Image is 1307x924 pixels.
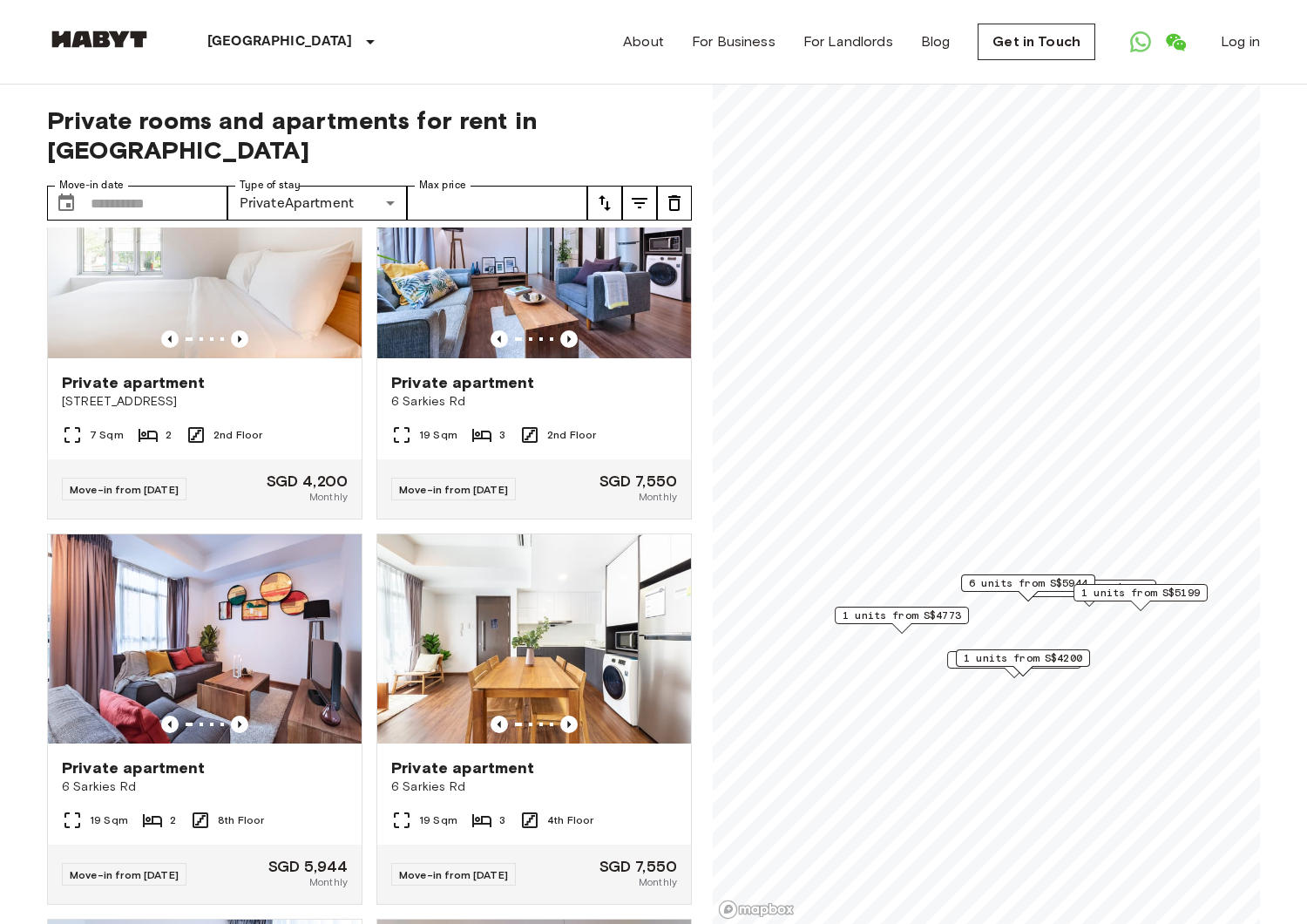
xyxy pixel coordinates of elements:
span: Private rooms and apartments for rent in [GEOGRAPHIC_DATA] [47,105,692,165]
span: 19 Sqm [419,812,457,828]
img: Marketing picture of unit SG-01-002-013-01 [48,534,362,744]
span: Private apartment [62,372,206,393]
span: 7 Sqm [90,427,124,443]
a: Mapbox logo [718,900,795,920]
span: SGD 7,550 [599,473,677,489]
img: Habyt [47,31,152,48]
span: 6 units from S$5944 [969,575,1087,591]
span: Move-in from [DATE] [70,483,179,496]
div: Map marker [1022,580,1156,607]
div: Map marker [956,649,1090,676]
div: Map marker [947,651,1081,678]
span: 6 Sarkies Rd [391,393,677,411]
a: Blog [921,31,951,52]
button: Choose date [49,186,84,221]
span: 3 [499,812,505,828]
span: Move-in from [DATE] [70,868,179,881]
span: 19 Sqm [90,812,128,828]
span: SGD 5,944 [268,859,348,874]
span: SGD 4,200 [267,473,348,489]
span: 1 units from S$5199 [1081,585,1200,601]
button: tune [622,186,657,221]
div: Map marker [1073,584,1208,611]
span: 4th Floor [547,812,593,828]
a: For Business [692,31,775,52]
span: 19 Sqm [419,427,457,443]
div: Map marker [961,574,1095,601]
span: Move-in from [DATE] [399,483,508,496]
span: Monthly [309,489,348,505]
a: Open WhatsApp [1123,24,1158,59]
p: [GEOGRAPHIC_DATA] [207,31,353,52]
label: Move-in date [59,178,124,193]
label: Max price [419,178,466,193]
button: tune [587,186,622,221]
a: Marketing picture of unit SG-01-003-005-01Previous imagePrevious imagePrivate apartment6 Sarkies ... [376,533,692,905]
a: Log in [1221,31,1260,52]
img: Marketing picture of unit SG-01-054-001-01 [48,149,362,358]
img: Marketing picture of unit SG-01-003-005-01 [377,534,691,744]
span: 2 [166,427,172,443]
button: Previous image [161,330,179,348]
button: Previous image [161,716,179,733]
img: Marketing picture of unit SG-01-002-001-01 [377,149,691,358]
a: Marketing picture of unit SG-01-054-001-01Previous imagePrevious imagePrivate apartment[STREET_AD... [47,148,362,520]
a: Get in Touch [978,24,1095,60]
a: Marketing picture of unit SG-01-002-001-01Previous imagePrevious imagePrivate apartment6 Sarkies ... [376,148,692,520]
span: 8th Floor [218,812,264,828]
span: Private apartment [391,758,535,778]
span: 3 [499,427,505,443]
span: Monthly [639,489,677,505]
span: Monthly [639,874,677,890]
button: Previous image [491,716,508,733]
span: Private apartment [391,372,535,393]
a: For Landlords [803,31,893,52]
span: 2 [170,812,176,828]
div: PrivateApartment [227,186,408,221]
label: Type of stay [240,178,301,193]
a: About [623,31,664,52]
span: 2nd Floor [213,427,262,443]
button: Previous image [560,330,578,348]
span: Monthly [309,874,348,890]
button: Previous image [231,330,248,348]
span: 6 Sarkies Rd [391,778,677,796]
span: Move-in from [DATE] [399,868,508,881]
div: Map marker [835,607,969,634]
span: 1 units from S$4200 [964,650,1082,666]
span: 6 Sarkies Rd [62,778,348,796]
span: 1 units from S$4841 [1030,581,1148,596]
button: tune [657,186,692,221]
span: 2nd Floor [547,427,596,443]
span: Private apartment [62,758,206,778]
span: 1 units from S$4773 [843,608,961,623]
button: Previous image [560,716,578,733]
span: SGD 7,550 [599,859,677,874]
a: Marketing picture of unit SG-01-002-013-01Previous imagePrevious imagePrivate apartment6 Sarkies ... [47,533,362,905]
button: Previous image [231,716,248,733]
span: 1 units from S$4410 [955,652,1073,668]
button: Previous image [491,330,508,348]
span: [STREET_ADDRESS] [62,393,348,411]
a: Open WeChat [1158,24,1193,59]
